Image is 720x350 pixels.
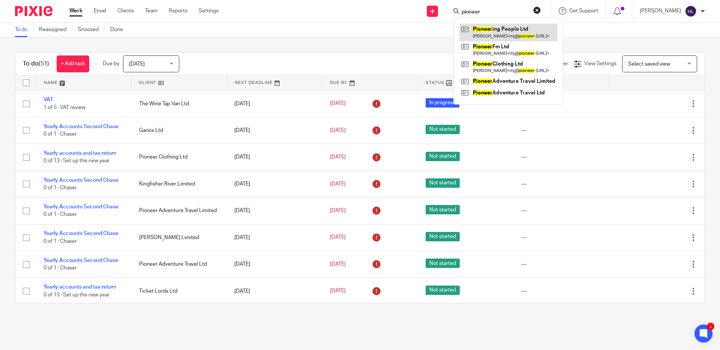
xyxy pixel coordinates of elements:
td: Kingfisher River Limited [132,171,227,197]
td: [DATE] [227,171,322,197]
td: [DATE] [227,251,322,278]
td: Gariox Ltd [132,117,227,144]
a: Yearly Accounts Second Chase [43,204,118,209]
span: 0 of 13 · Set up the new year [43,159,109,164]
div: --- [521,180,601,188]
a: Done [110,22,129,37]
td: [DATE] [227,144,322,171]
td: Pioneer Clothing Ltd [132,144,227,171]
td: Pioneer Adventure Travel Ltd [132,251,227,278]
input: Search [461,9,528,16]
td: [DATE] [227,90,322,117]
span: Not started [426,152,460,161]
span: [DATE] [330,154,346,160]
div: --- [521,287,601,295]
span: 0 of 13 · Set up the new year [43,292,109,298]
span: 0 of 1 · Chaser [43,212,77,217]
a: + Add task [57,55,89,72]
span: Get Support [569,8,598,13]
span: View Settings [584,61,616,66]
span: 0 of 1 · Chaser [43,132,77,137]
td: [DATE] [227,224,322,251]
a: Settings [199,7,219,15]
span: [DATE] [330,235,346,240]
div: 1 [707,323,714,330]
button: Clear [533,6,541,14]
td: [DATE] [227,197,322,224]
div: --- [521,260,601,268]
p: Due by [103,60,119,67]
span: [DATE] [129,61,145,67]
a: To do [15,22,33,37]
span: Not started [426,232,460,241]
td: The Wine Tap Van Ltd [132,90,227,117]
td: Pioneer Adventure Travel Limited [132,197,227,224]
span: Not started [426,125,460,134]
span: [DATE] [330,208,346,213]
span: 0 of 1 · Chaser [43,185,77,190]
span: [DATE] [330,181,346,187]
a: Clients [117,7,134,15]
span: In progress [426,98,459,108]
td: [PERSON_NAME] Limited [132,224,227,251]
span: [DATE] [330,288,346,293]
td: [DATE] [227,117,322,144]
span: Not started [426,286,460,295]
span: Select saved view [628,61,670,67]
h1: To do [23,60,49,68]
div: --- [521,127,601,134]
span: [DATE] [330,101,346,106]
a: Yearly Accounts Second Chase [43,258,118,263]
a: Yearly Accounts Second Chase [43,124,118,129]
a: Work [69,7,82,15]
div: --- [521,234,601,241]
a: Snoozed [78,22,105,37]
a: VAT [43,97,53,102]
span: [DATE] [330,128,346,133]
a: Yearly accounts and tax return [43,284,116,290]
img: Pixie [15,6,52,16]
a: Reports [169,7,187,15]
span: Not started [426,205,460,214]
img: svg%3E [685,5,697,17]
p: [PERSON_NAME] [640,7,681,15]
span: 0 of 1 · Chaser [43,265,77,271]
a: Yearly Accounts Second Chase [43,231,118,236]
a: Yearly accounts and tax return [43,151,116,156]
a: Email [94,7,106,15]
td: Ticket Lords Ltd [132,278,227,304]
span: Not started [426,259,460,268]
span: [DATE] [330,262,346,267]
a: Reassigned [39,22,72,37]
span: 0 of 1 · Chaser [43,239,77,244]
span: 1 of 5 · VAT review [43,105,85,110]
td: [DATE] [227,278,322,304]
div: --- [521,153,601,161]
a: Team [145,7,157,15]
span: Not started [426,178,460,188]
span: (51) [39,61,49,67]
a: Yearly Accounts Second Chase [43,178,118,183]
div: --- [521,207,601,214]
